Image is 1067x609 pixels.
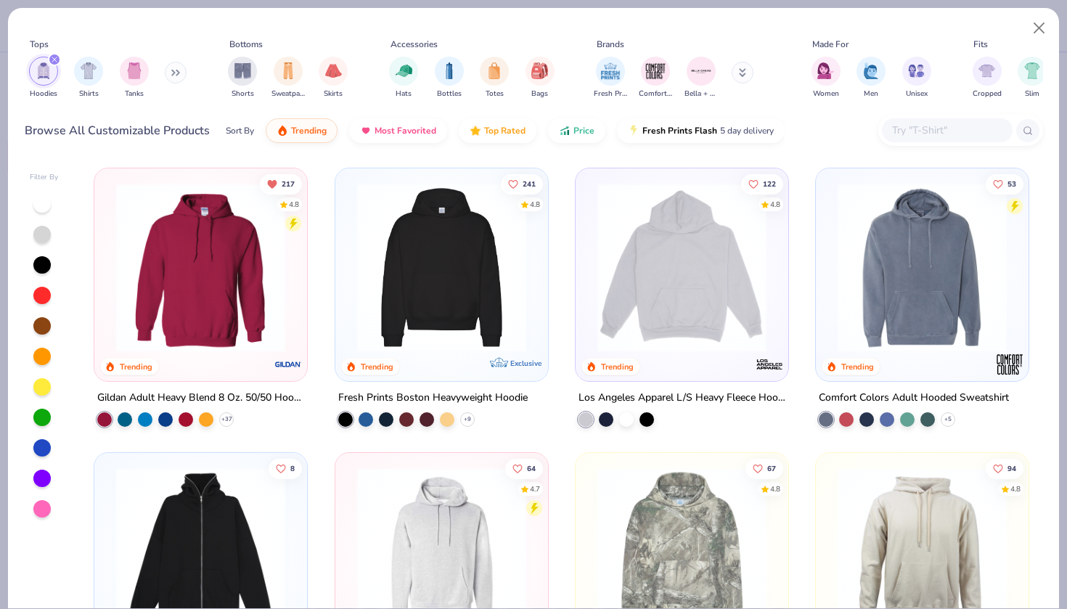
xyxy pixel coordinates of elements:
span: Bella + Canvas [684,89,718,99]
button: Like [986,459,1023,479]
img: ff9285ed-6195-4d41-bd6b-4a29e0566347 [830,183,1014,352]
span: Hats [396,89,412,99]
div: filter for Totes [480,57,509,99]
button: Like [504,459,542,479]
span: Top Rated [484,125,526,136]
div: 4.8 [770,199,780,210]
span: 5 day delivery [720,123,774,139]
button: Like [741,173,783,194]
img: TopRated.gif [470,125,481,136]
div: Filter By [30,172,59,183]
div: filter for Men [857,57,886,99]
span: 217 [282,180,295,187]
button: Trending [266,118,338,143]
div: 4.8 [529,199,539,210]
button: Like [269,459,302,479]
button: filter button [812,57,841,99]
img: Skirts Image [325,62,342,79]
span: Unisex [906,89,928,99]
span: Fresh Prints [594,89,627,99]
div: 4.7 [529,484,539,495]
span: Shorts [232,89,254,99]
div: Fresh Prints Boston Heavyweight Hoodie [338,389,528,407]
span: Hoodies [30,89,57,99]
img: Cropped Image [978,62,995,79]
img: Shorts Image [234,62,251,79]
div: filter for Hats [389,57,418,99]
span: 67 [767,465,776,473]
span: Tanks [125,89,144,99]
div: filter for Skirts [319,57,348,99]
img: flash.gif [628,125,639,136]
button: Like [986,173,1023,194]
span: Skirts [324,89,343,99]
button: filter button [973,57,1002,99]
div: filter for Bags [526,57,555,99]
span: + 9 [464,415,471,424]
span: Most Favorited [375,125,436,136]
span: Shirts [79,89,99,99]
div: filter for Shorts [228,57,257,99]
div: Browse All Customizable Products [25,122,210,139]
button: Top Rated [459,118,536,143]
button: filter button [684,57,718,99]
img: 01756b78-01f6-4cc6-8d8a-3c30c1a0c8ac [109,183,293,352]
span: Sweatpants [271,89,305,99]
div: Bottoms [229,38,263,51]
button: filter button [74,57,103,99]
div: filter for Fresh Prints [594,57,627,99]
img: 91acfc32-fd48-4d6b-bdad-a4c1a30ac3fc [350,183,533,352]
button: filter button [435,57,464,99]
span: Price [573,125,594,136]
span: Cropped [973,89,1002,99]
button: filter button [120,57,149,99]
img: Hoodies Image [36,62,52,79]
img: 6531d6c5-84f2-4e2d-81e4-76e2114e47c4 [590,183,774,352]
span: 241 [522,180,535,187]
button: Fresh Prints Flash5 day delivery [617,118,785,143]
div: Gildan Adult Heavy Blend 8 Oz. 50/50 Hooded Sweatshirt [97,389,304,407]
img: Tanks Image [126,62,142,79]
button: filter button [639,57,672,99]
div: filter for Sweatpants [271,57,305,99]
span: Slim [1025,89,1039,99]
button: filter button [228,57,257,99]
div: filter for Hoodies [29,57,58,99]
button: filter button [857,57,886,99]
img: Shirts Image [81,62,97,79]
span: Totes [486,89,504,99]
span: Comfort Colors [639,89,672,99]
img: Sweatpants Image [280,62,296,79]
button: filter button [1018,57,1047,99]
span: + 37 [221,415,232,424]
img: Totes Image [486,62,502,79]
img: Fresh Prints Image [600,60,621,82]
img: Bottles Image [441,62,457,79]
div: Fits [973,38,988,51]
div: filter for Unisex [902,57,931,99]
button: Like [745,459,783,479]
span: Exclusive [510,359,541,368]
img: Bags Image [531,62,547,79]
button: filter button [902,57,931,99]
div: filter for Slim [1018,57,1047,99]
button: filter button [480,57,509,99]
img: Los Angeles Apparel logo [755,350,784,379]
span: Bags [531,89,548,99]
div: 4.8 [1010,484,1021,495]
img: Slim Image [1024,62,1040,79]
div: Comfort Colors Adult Hooded Sweatshirt [819,389,1009,407]
img: Comfort Colors Image [645,60,666,82]
div: filter for Comfort Colors [639,57,672,99]
div: Made For [812,38,849,51]
img: Bella + Canvas Image [690,60,712,82]
span: 94 [1007,465,1016,473]
img: trending.gif [277,125,288,136]
img: Gildan logo [274,350,303,379]
span: Fresh Prints Flash [642,125,717,136]
img: Men Image [863,62,879,79]
button: Like [500,173,542,194]
span: Bottles [437,89,462,99]
button: Price [548,118,605,143]
button: filter button [526,57,555,99]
